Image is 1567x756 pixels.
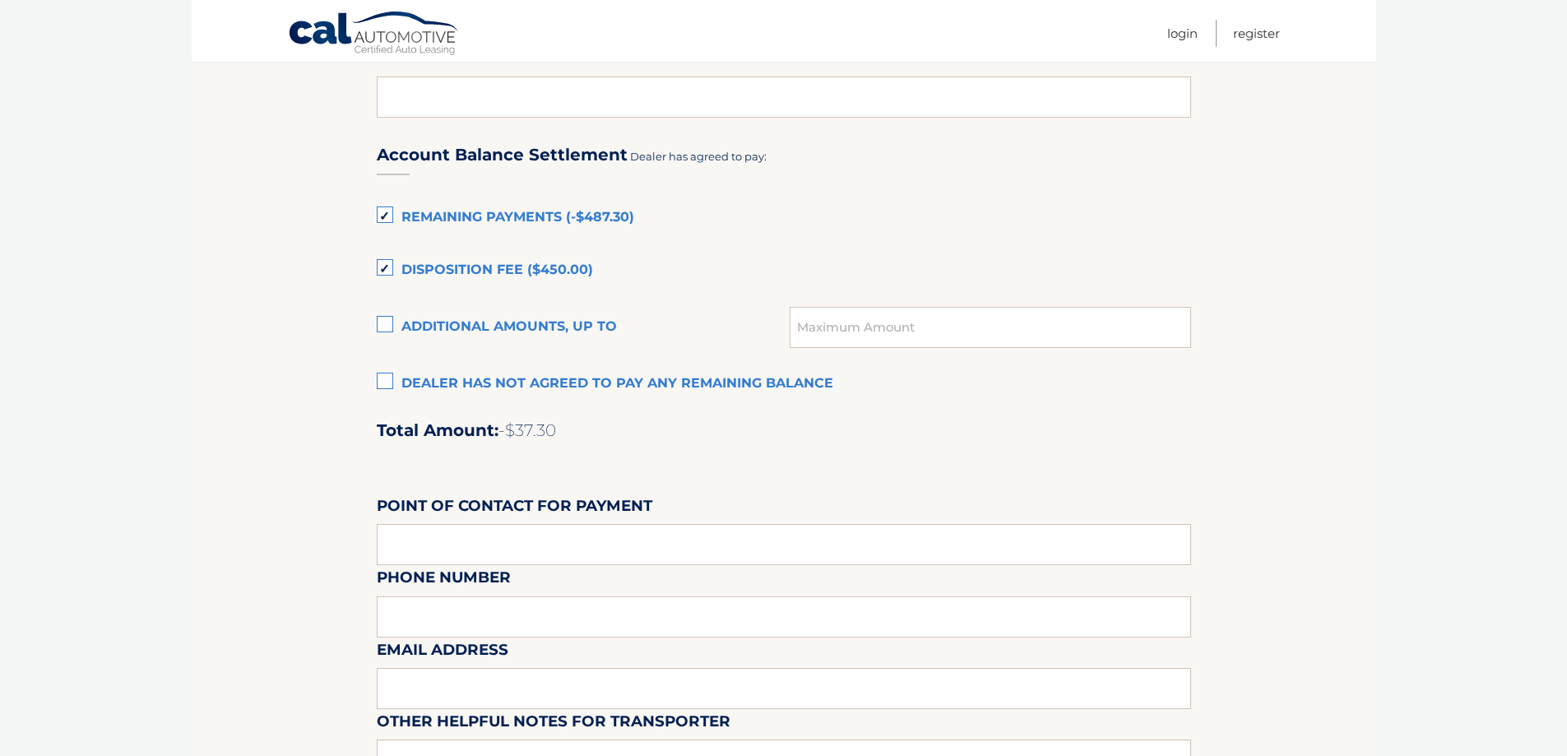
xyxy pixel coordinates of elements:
label: Remaining Payments (-$487.30) [377,202,1191,234]
label: Disposition Fee ($450.00) [377,254,1191,287]
a: Login [1167,20,1198,47]
span: -$37.30 [498,420,556,440]
a: Cal Automotive [288,11,461,58]
label: Other helpful notes for transporter [377,709,730,740]
h2: Total Amount: [377,420,1191,441]
label: Point of Contact for Payment [377,494,652,524]
h3: Account Balance Settlement [377,145,628,165]
label: Dealer has not agreed to pay any remaining balance [377,368,1191,401]
span: Dealer has agreed to pay: [630,150,767,163]
input: Maximum Amount [790,307,1190,348]
a: Register [1233,20,1280,47]
label: Email Address [377,638,508,668]
label: Additional amounts, up to [377,311,790,344]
